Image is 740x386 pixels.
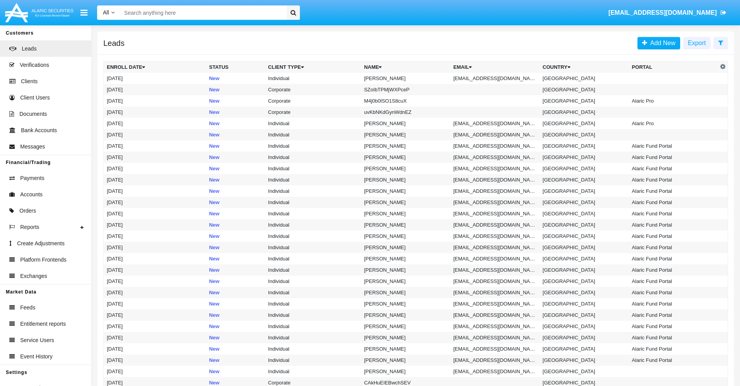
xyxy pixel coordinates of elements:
span: Export [688,40,706,46]
td: New [206,298,265,309]
td: [DATE] [104,152,206,163]
span: Leads [22,45,37,53]
td: New [206,355,265,366]
td: Alaric Fund Portal [629,309,718,321]
td: Individual [265,185,361,197]
td: New [206,107,265,118]
td: [GEOGRAPHIC_DATA] [540,276,629,287]
td: [DATE] [104,73,206,84]
td: Individual [265,152,361,163]
span: Verifications [20,61,49,69]
td: [PERSON_NAME] [361,264,450,276]
td: [PERSON_NAME] [361,332,450,343]
td: Individual [265,208,361,219]
td: [GEOGRAPHIC_DATA] [540,95,629,107]
td: New [206,140,265,152]
td: New [206,264,265,276]
td: New [206,197,265,208]
td: [EMAIL_ADDRESS][DOMAIN_NAME] [450,287,540,298]
td: Alaric Fund Portal [629,355,718,366]
td: [EMAIL_ADDRESS][DOMAIN_NAME] [450,129,540,140]
td: [DATE] [104,287,206,298]
span: Service Users [20,336,54,344]
td: Alaric Pro [629,95,718,107]
td: [PERSON_NAME] [361,231,450,242]
button: Export [683,37,710,49]
td: uvKbNKdGynWdnEZ [361,107,450,118]
td: Alaric Pro [629,118,718,129]
td: [EMAIL_ADDRESS][DOMAIN_NAME] [450,163,540,174]
td: New [206,242,265,253]
td: New [206,219,265,231]
td: [EMAIL_ADDRESS][DOMAIN_NAME] [450,355,540,366]
td: [PERSON_NAME] [361,129,450,140]
td: Alaric Fund Portal [629,197,718,208]
td: [PERSON_NAME] [361,140,450,152]
td: [DATE] [104,309,206,321]
td: Alaric Fund Portal [629,219,718,231]
td: [EMAIL_ADDRESS][DOMAIN_NAME] [450,208,540,219]
td: [EMAIL_ADDRESS][DOMAIN_NAME] [450,185,540,197]
td: [PERSON_NAME] [361,197,450,208]
td: Individual [265,309,361,321]
td: [GEOGRAPHIC_DATA] [540,355,629,366]
td: [PERSON_NAME] [361,355,450,366]
td: Alaric Fund Portal [629,152,718,163]
td: [DATE] [104,107,206,118]
td: [DATE] [104,366,206,377]
span: Exchanges [20,272,47,280]
td: New [206,253,265,264]
td: New [206,174,265,185]
span: Clients [21,77,38,86]
td: New [206,152,265,163]
td: [PERSON_NAME] [361,152,450,163]
td: New [206,129,265,140]
td: [PERSON_NAME] [361,321,450,332]
span: Reports [20,223,39,231]
td: [GEOGRAPHIC_DATA] [540,107,629,118]
td: [GEOGRAPHIC_DATA] [540,174,629,185]
td: [DATE] [104,332,206,343]
span: Messages [20,143,45,151]
td: [GEOGRAPHIC_DATA] [540,231,629,242]
td: Individual [265,140,361,152]
span: Bank Accounts [21,126,57,134]
td: Alaric Fund Portal [629,276,718,287]
td: [GEOGRAPHIC_DATA] [540,253,629,264]
td: Individual [265,343,361,355]
td: [GEOGRAPHIC_DATA] [540,219,629,231]
td: New [206,332,265,343]
td: [DATE] [104,219,206,231]
td: [GEOGRAPHIC_DATA] [540,84,629,95]
td: [PERSON_NAME] [361,73,450,84]
td: [PERSON_NAME] [361,118,450,129]
a: All [97,9,120,17]
td: [DATE] [104,118,206,129]
td: Individual [265,355,361,366]
td: [PERSON_NAME] [361,242,450,253]
td: [EMAIL_ADDRESS][DOMAIN_NAME] [450,73,540,84]
td: New [206,276,265,287]
td: [GEOGRAPHIC_DATA] [540,309,629,321]
td: [EMAIL_ADDRESS][DOMAIN_NAME] [450,264,540,276]
td: [PERSON_NAME] [361,208,450,219]
td: Corporate [265,95,361,107]
td: [PERSON_NAME] [361,219,450,231]
td: [DATE] [104,343,206,355]
td: [PERSON_NAME] [361,174,450,185]
td: Individual [265,366,361,377]
td: Individual [265,287,361,298]
span: Platform Frontends [20,256,66,264]
td: Alaric Fund Portal [629,253,718,264]
th: Status [206,61,265,73]
td: Individual [265,276,361,287]
h5: Leads [103,40,125,46]
td: Alaric Fund Portal [629,242,718,253]
td: [DATE] [104,129,206,140]
td: Individual [265,118,361,129]
td: [GEOGRAPHIC_DATA] [540,118,629,129]
a: [EMAIL_ADDRESS][DOMAIN_NAME] [605,2,730,24]
td: [DATE] [104,163,206,174]
td: [DATE] [104,185,206,197]
td: Alaric Fund Portal [629,332,718,343]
